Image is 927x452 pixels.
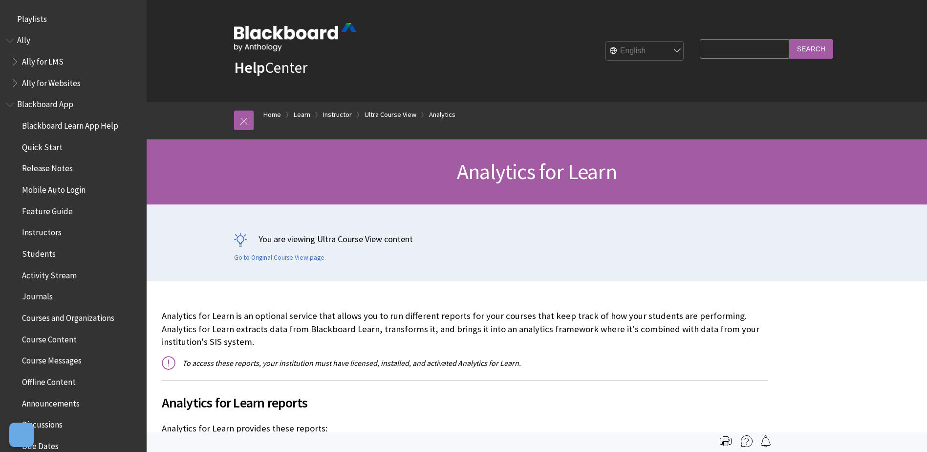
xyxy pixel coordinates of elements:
[9,423,34,447] button: Open Preferences
[17,96,73,110] span: Blackboard App
[22,181,86,195] span: Mobile Auto Login
[162,310,768,348] p: Analytics for Learn is an optional service that allows you to run different reports for your cour...
[162,358,768,368] p: To access these reports, your institution must have licensed, installed, and activated Analytics ...
[429,109,455,121] a: Analytics
[22,353,82,366] span: Course Messages
[6,11,141,27] nav: Book outline for Playlists
[760,435,772,447] img: Follow this page
[789,39,833,58] input: Search
[17,32,30,45] span: Ally
[22,438,59,451] span: Due Dates
[234,233,840,245] p: You are viewing Ultra Course View content
[22,139,63,152] span: Quick Start
[22,246,56,259] span: Students
[22,53,64,67] span: Ally for LMS
[17,11,47,24] span: Playlists
[162,392,768,413] span: Analytics for Learn reports
[234,58,307,77] a: HelpCenter
[234,23,356,51] img: Blackboard by Anthology
[22,374,76,387] span: Offline Content
[234,58,265,77] strong: Help
[22,331,77,344] span: Course Content
[720,435,732,447] img: Print
[263,109,281,121] a: Home
[6,32,141,91] nav: Book outline for Anthology Ally Help
[234,253,326,262] a: Go to Original Course View page.
[22,395,80,408] span: Announcements
[22,117,118,131] span: Blackboard Learn App Help
[22,416,63,429] span: Discussions
[365,109,416,121] a: Ultra Course View
[457,158,617,185] span: Analytics for Learn
[606,42,684,61] select: Site Language Selector
[294,109,310,121] a: Learn
[22,310,114,323] span: Courses and Organizations
[22,203,73,216] span: Feature Guide
[22,160,73,174] span: Release Notes
[741,435,753,447] img: More help
[22,289,53,302] span: Journals
[22,75,81,88] span: Ally for Websites
[22,225,62,238] span: Instructors
[22,267,77,280] span: Activity Stream
[162,422,768,435] p: Analytics for Learn provides these reports:
[323,109,352,121] a: Instructor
